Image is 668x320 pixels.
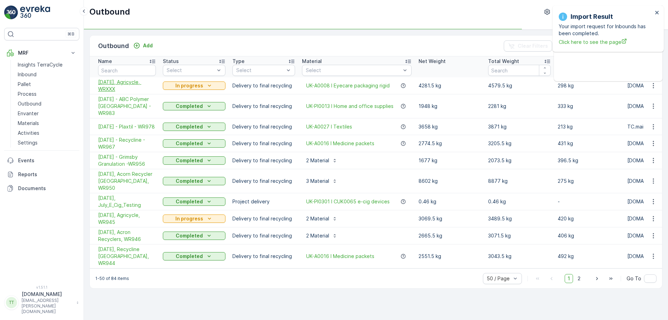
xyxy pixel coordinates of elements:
a: 23/07/2025, Acron Recyclers, WR946 [98,229,156,243]
a: 29.09.2025 - ABC Polymer Birmingham - WR983 [98,96,156,117]
p: 1-50 of 84 items [95,276,129,281]
a: UK-A0016 I Medicine packets [306,140,374,147]
a: Settings [15,138,79,148]
a: 30/09/2025, Agricycle, WRXXX [98,79,156,93]
a: UK-A0016 I Medicine packets [306,253,374,260]
p: - [558,198,620,205]
p: MRF [18,49,65,56]
p: 8877 kg [488,178,551,185]
p: Completed [176,103,203,110]
button: In progress [163,214,225,223]
a: 10.09.2025 - Recycline - WR967 [98,136,156,150]
button: Completed [163,123,225,131]
div: TT [6,297,17,308]
button: 3 Material [302,175,342,187]
p: Documents [18,185,77,192]
a: Inbound [15,70,79,79]
p: Project delivery [232,198,295,205]
button: Clear Filters [504,40,552,52]
button: close [655,10,660,16]
p: Total Weight [488,58,519,65]
a: UK-PI0301 I CUK0065 e-cig devices [306,198,390,205]
p: 0.46 kg [419,198,481,205]
p: Delivery to final recycling [232,140,295,147]
p: Select [306,67,401,74]
p: Pallet [18,81,31,88]
p: 3205.5 kg [488,140,551,147]
button: Completed [163,197,225,206]
button: Completed [163,252,225,260]
span: [DATE], Acorn Recycler [GEOGRAPHIC_DATA], WR950 [98,171,156,192]
p: Completed [176,232,203,239]
p: Outbound [98,41,129,51]
p: Net Weight [419,58,446,65]
button: 2 Material [302,213,342,224]
p: 1948 kg [419,103,481,110]
button: Completed [163,102,225,110]
p: Material [302,58,322,65]
p: 2 Material [306,232,329,239]
p: In progress [175,82,203,89]
a: 31/07/2025, Acorn Recycler UK, WR950 [98,171,156,192]
p: 2774.5 kg [419,140,481,147]
a: Reports [4,167,79,181]
p: 3043.5 kg [488,253,551,260]
a: 24/07/2025, Recycline UK, WR944 [98,246,156,267]
span: v 1.51.1 [4,285,79,289]
p: Events [18,157,77,164]
p: In progress [175,215,203,222]
p: Activities [18,130,39,136]
p: Delivery to final recycling [232,253,295,260]
a: Activities [15,128,79,138]
p: 2073.5 kg [488,157,551,164]
a: UK-PI0013 I Home and office supplies [306,103,393,110]
button: Completed [163,156,225,165]
p: Insights TerraCycle [18,61,63,68]
a: UK-A0008 I Eyecare packaging rigid [306,82,390,89]
p: Your import request for Inbounds has been completed. [559,23,653,37]
a: 18/07/2025, July_E_Cig_Testing [98,195,156,209]
span: [DATE] - Plaxtil - WR978 [98,123,156,130]
p: Delivery to final recycling [232,232,295,239]
p: Envanter [18,110,39,117]
a: 12.08.2025 - Grimsby Granulation -WR956 [98,154,156,167]
span: [DATE], July_E_Cig_Testing [98,195,156,209]
span: [DATE] - ABC Polymer [GEOGRAPHIC_DATA] - WR983 [98,96,156,117]
p: Delivery to final recycling [232,215,295,222]
p: 2 Material [306,215,329,222]
a: Pallet [15,79,79,89]
p: [DOMAIN_NAME] [22,291,73,298]
a: 25/07/2025, Agricycle, WR945 [98,212,156,226]
p: Completed [176,123,203,130]
button: 2 Material [302,155,342,166]
p: Process [18,91,37,97]
p: Import Result [571,12,613,22]
a: Process [15,89,79,99]
a: Envanter [15,109,79,118]
a: 25.09.2025 - Plaxtil - WR978 [98,123,156,130]
p: 298 kg [558,82,620,89]
p: Add [143,42,153,49]
p: Outbound [18,100,41,107]
span: 1 [565,274,573,283]
p: 2 Material [306,157,329,164]
p: 4579.5 kg [488,82,551,89]
p: Delivery to final recycling [232,82,295,89]
span: [DATE], Recycline [GEOGRAPHIC_DATA], WR944 [98,246,156,267]
p: Reports [18,171,77,178]
span: Go To [627,275,641,282]
a: UK-A0027 I Textiles [306,123,352,130]
input: Search [488,65,551,76]
p: 420 kg [558,215,620,222]
p: 431 kg [558,140,620,147]
p: Materials [18,120,39,127]
a: Outbound [15,99,79,109]
img: logo_light-DOdMpM7g.png [20,6,50,19]
p: 2665.5 kg [419,232,481,239]
p: Delivery to final recycling [232,178,295,185]
p: 3658 kg [419,123,481,130]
